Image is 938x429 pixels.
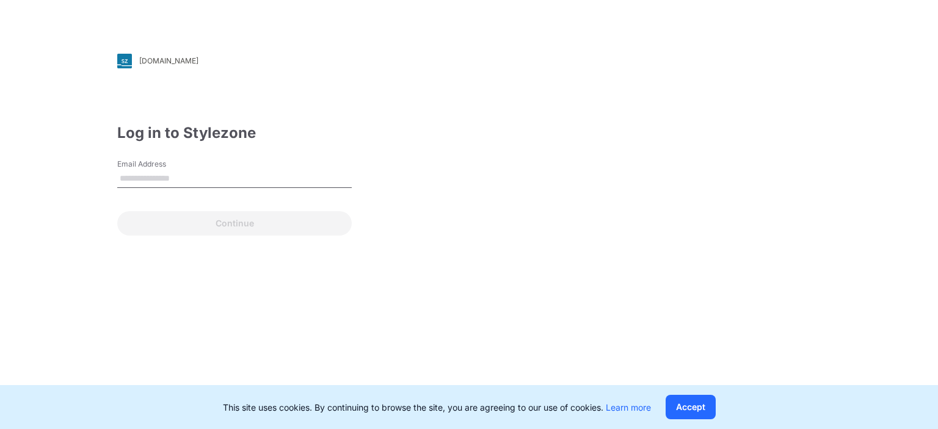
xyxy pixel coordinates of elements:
a: [DOMAIN_NAME] [117,54,352,68]
label: Email Address [117,159,203,170]
p: This site uses cookies. By continuing to browse the site, you are agreeing to our use of cookies. [223,401,651,414]
button: Accept [666,395,716,419]
img: browzwear-logo.73288ffb.svg [755,31,907,52]
div: Log in to Stylezone [117,122,352,144]
img: svg+xml;base64,PHN2ZyB3aWR0aD0iMjgiIGhlaWdodD0iMjgiIHZpZXdCb3g9IjAgMCAyOCAyOCIgZmlsbD0ibm9uZSIgeG... [117,54,132,68]
div: [DOMAIN_NAME] [139,56,198,65]
a: Learn more [606,402,651,413]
